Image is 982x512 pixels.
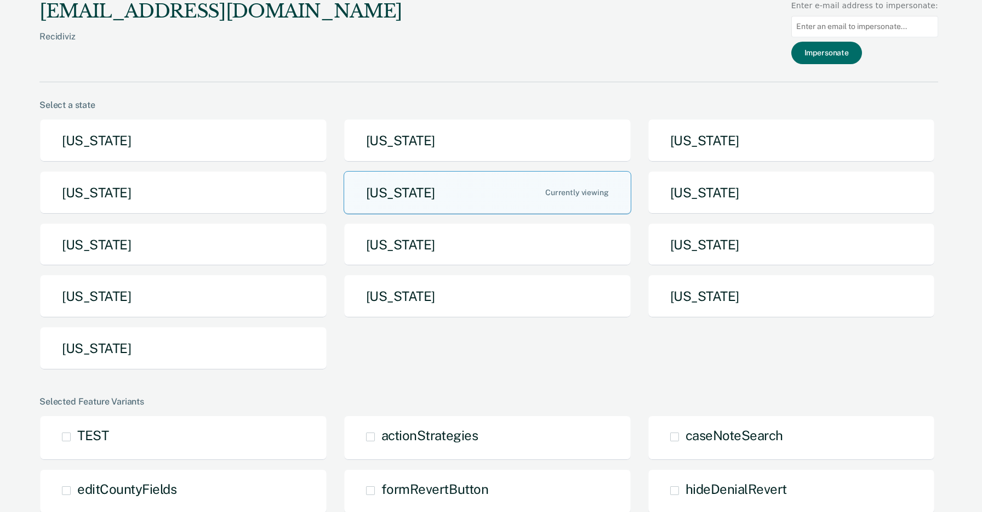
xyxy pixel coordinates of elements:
[648,275,935,318] button: [US_STATE]
[77,428,109,443] span: TEST
[39,100,938,110] div: Select a state
[39,171,327,214] button: [US_STATE]
[648,119,935,162] button: [US_STATE]
[344,119,631,162] button: [US_STATE]
[648,171,935,214] button: [US_STATE]
[791,42,862,64] button: Impersonate
[344,171,631,214] button: [US_STATE]
[39,31,402,59] div: Recidiviz
[39,119,327,162] button: [US_STATE]
[39,275,327,318] button: [US_STATE]
[686,428,783,443] span: caseNoteSearch
[791,16,938,37] input: Enter an email to impersonate...
[344,275,631,318] button: [US_STATE]
[39,223,327,266] button: [US_STATE]
[77,481,176,497] span: editCountyFields
[381,481,488,497] span: formRevertButton
[39,396,938,407] div: Selected Feature Variants
[344,223,631,266] button: [US_STATE]
[381,428,478,443] span: actionStrategies
[648,223,935,266] button: [US_STATE]
[39,327,327,370] button: [US_STATE]
[686,481,787,497] span: hideDenialRevert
